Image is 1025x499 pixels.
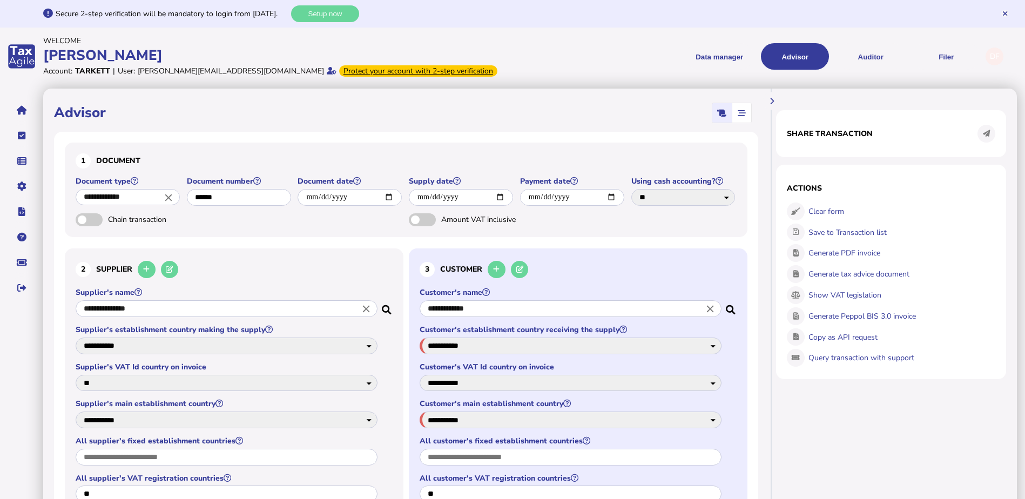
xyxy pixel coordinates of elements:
[327,67,336,75] i: Email verified
[76,176,181,213] app-field: Select a document type
[685,43,753,70] button: Shows a dropdown of Data manager options
[339,65,497,77] div: From Oct 1, 2025, 2-step verification will be required to login. Set it up now...
[76,176,181,186] label: Document type
[56,9,288,19] div: Secure 2-step verification will be mandatory to login from [DATE].
[76,436,379,446] label: All supplier's fixed establishment countries
[54,103,106,122] h1: Advisor
[10,251,33,274] button: Raise a support ticket
[382,302,393,311] i: Search for a dummy seller
[977,125,995,143] button: Share transaction
[420,399,723,409] label: Customer's main establishment country
[76,325,379,335] label: Supplier's establishment country making the supply
[10,226,33,248] button: Help pages
[520,176,626,186] label: Payment date
[161,261,179,279] button: Edit selected supplier in the database
[420,436,723,446] label: All customer's fixed establishment countries
[76,153,91,168] div: 1
[420,325,723,335] label: Customer's establishment country receiving the supply
[10,277,33,299] button: Sign out
[726,302,737,311] i: Search for a dummy customer
[441,214,555,225] span: Amount VAT inclusive
[76,259,393,280] h3: Supplier
[360,303,372,315] i: Close
[763,92,781,110] button: Hide
[420,262,435,277] div: 3
[108,214,221,225] span: Chain transaction
[76,362,379,372] label: Supplier's VAT Id country on invoice
[704,303,716,315] i: Close
[10,200,33,223] button: Developer hub links
[10,150,33,172] button: Data manager
[76,399,379,409] label: Supplier's main establishment country
[732,103,751,123] mat-button-toggle: Stepper view
[420,362,723,372] label: Customer's VAT Id country on invoice
[420,259,737,280] h3: Customer
[138,261,156,279] button: Add a new supplier to the database
[761,43,829,70] button: Shows a dropdown of VAT Advisor options
[75,66,110,76] div: Tarkett
[187,176,293,186] label: Document number
[712,103,732,123] mat-button-toggle: Classic scrolling page view
[43,36,509,46] div: Welcome
[787,183,995,193] h1: Actions
[420,287,723,298] label: Customer's name
[986,48,1003,65] div: Profile settings
[76,262,91,277] div: 2
[163,191,174,203] i: Close
[76,153,737,168] h3: Document
[1001,10,1009,17] button: Hide message
[420,473,723,483] label: All customer's VAT registration countries
[76,473,379,483] label: All supplier's VAT registration countries
[76,287,379,298] label: Supplier's name
[511,261,529,279] button: Edit selected customer in the database
[488,261,505,279] button: Add a new customer to the database
[631,176,737,186] label: Using cash accounting?
[113,66,115,76] div: |
[118,66,135,76] div: User:
[138,66,324,76] div: [PERSON_NAME][EMAIL_ADDRESS][DOMAIN_NAME]
[912,43,980,70] button: Filer
[43,46,509,65] div: [PERSON_NAME]
[43,66,72,76] div: Account:
[837,43,905,70] button: Auditor
[409,176,515,186] label: Supply date
[787,129,873,139] h1: Share transaction
[515,43,981,70] menu: navigate products
[298,176,403,186] label: Document date
[10,124,33,147] button: Tasks
[10,99,33,122] button: Home
[10,175,33,198] button: Manage settings
[291,5,359,22] button: Setup now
